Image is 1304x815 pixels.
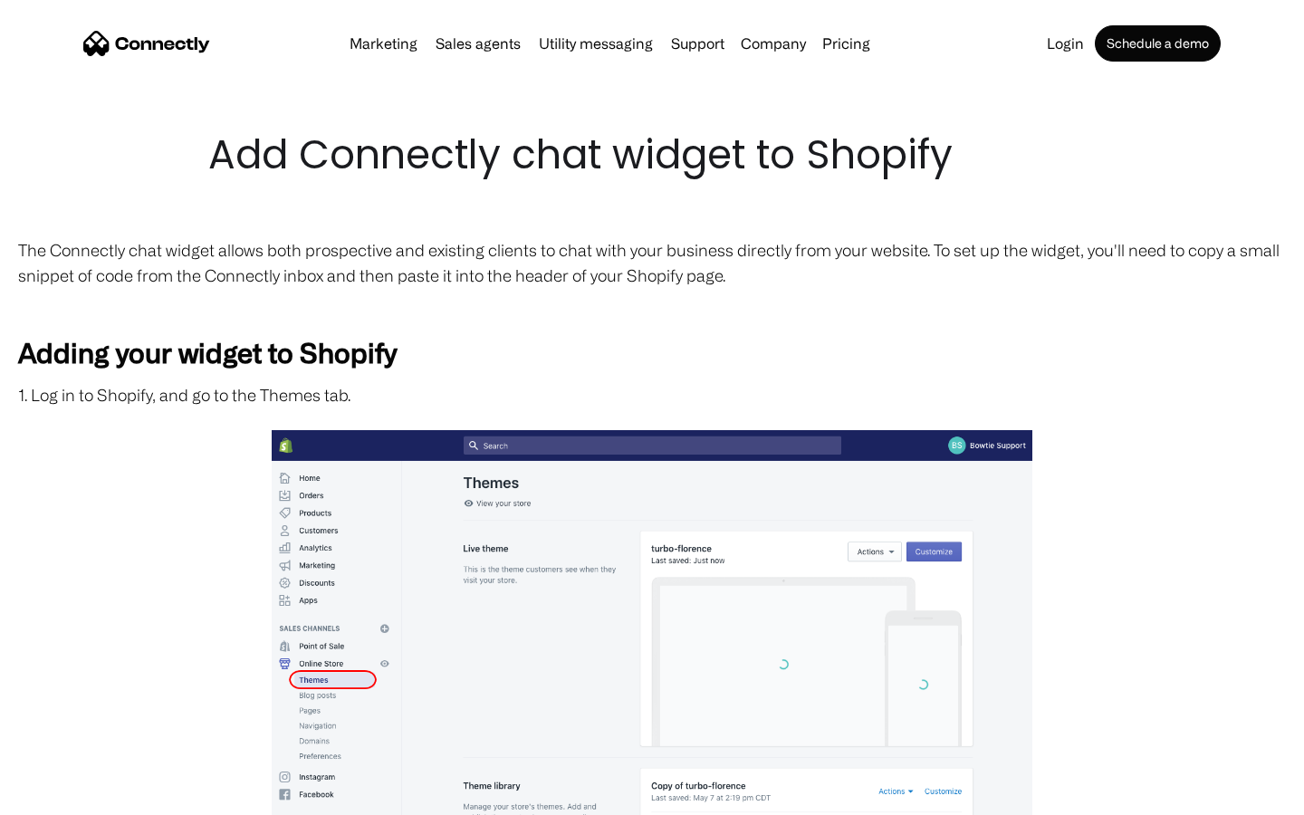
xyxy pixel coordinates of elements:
[815,36,877,51] a: Pricing
[18,783,109,809] aside: Language selected: English
[208,127,1096,183] h1: Add Connectly chat widget to Shopify
[18,337,397,368] strong: Adding your widget to Shopify
[664,36,732,51] a: Support
[83,30,210,57] a: home
[1040,36,1091,51] a: Login
[18,237,1286,288] p: The Connectly chat widget allows both prospective and existing clients to chat with your business...
[741,31,806,56] div: Company
[735,31,811,56] div: Company
[428,36,528,51] a: Sales agents
[1095,25,1221,62] a: Schedule a demo
[18,382,1286,407] p: 1. Log in to Shopify, and go to the Themes tab.
[36,783,109,809] ul: Language list
[532,36,660,51] a: Utility messaging
[342,36,425,51] a: Marketing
